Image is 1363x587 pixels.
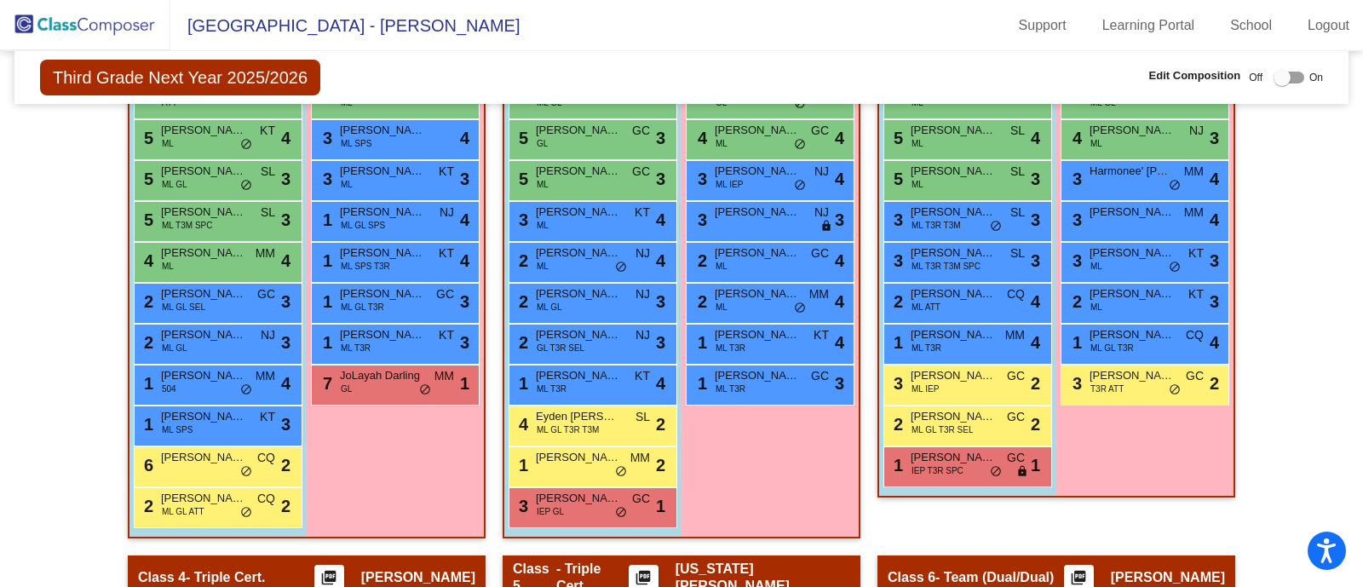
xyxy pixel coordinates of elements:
[515,497,528,515] span: 3
[261,163,275,181] span: SL
[440,204,454,222] span: NJ
[716,383,745,395] span: ML T3R
[341,178,353,191] span: ML
[911,285,996,302] span: [PERSON_NAME]
[715,326,800,343] span: [PERSON_NAME]
[536,163,621,180] span: [PERSON_NAME]
[912,423,973,436] span: ML GL T3R SEL
[319,170,332,188] span: 3
[911,245,996,262] span: [PERSON_NAME]
[1031,166,1040,192] span: 3
[715,285,800,302] span: [PERSON_NAME]
[341,301,384,314] span: ML GL T3R
[1090,122,1175,139] span: [PERSON_NAME]
[537,260,549,273] span: ML
[537,342,584,354] span: GL T3R SEL
[161,122,246,139] span: [PERSON_NAME]
[340,245,425,262] span: [PERSON_NAME]
[281,452,290,478] span: 2
[162,178,187,191] span: ML GL
[162,219,212,232] span: ML T3M SPC
[341,383,352,395] span: GL
[1031,125,1040,151] span: 4
[319,129,332,147] span: 3
[1068,129,1082,147] span: 4
[257,449,275,467] span: CQ
[1031,452,1040,478] span: 1
[635,408,650,426] span: SL
[260,122,275,140] span: KT
[630,449,650,467] span: MM
[161,326,246,343] span: [PERSON_NAME]
[1068,292,1082,311] span: 2
[1090,204,1175,221] span: [PERSON_NAME]
[537,505,564,518] span: IEP GL
[935,569,1054,586] span: - Team (Dual/Dual)
[632,163,650,181] span: GC
[1090,301,1102,314] span: ML
[1090,285,1175,302] span: [PERSON_NAME]
[515,170,528,188] span: 5
[1090,342,1134,354] span: ML GL T3R
[162,423,193,436] span: ML SPS
[460,207,469,233] span: 4
[716,178,743,191] span: ML IEP
[1210,289,1219,314] span: 3
[515,292,528,311] span: 2
[1016,465,1028,479] span: lock
[814,326,829,344] span: KT
[536,490,621,507] span: [PERSON_NAME]
[814,204,829,222] span: NJ
[693,292,707,311] span: 2
[439,326,454,344] span: KT
[1184,204,1204,222] span: MM
[1210,248,1219,273] span: 3
[835,248,844,273] span: 4
[537,301,562,314] span: ML GL
[911,367,996,384] span: [PERSON_NAME]
[1031,411,1040,437] span: 2
[990,220,1002,233] span: do_not_disturb_alt
[912,260,981,273] span: ML T3R T3M SPC
[536,285,621,302] span: [PERSON_NAME]
[260,408,275,426] span: KT
[635,326,650,344] span: NJ
[140,170,153,188] span: 5
[240,465,252,479] span: do_not_disturb_alt
[536,122,621,139] span: [PERSON_NAME] De La [PERSON_NAME]
[140,292,153,311] span: 2
[434,367,454,385] span: MM
[460,371,469,396] span: 1
[281,411,290,437] span: 3
[888,569,935,586] span: Class 6
[1189,122,1204,140] span: NJ
[340,163,425,180] span: [PERSON_NAME]
[281,166,290,192] span: 3
[161,285,246,302] span: [PERSON_NAME]
[1031,248,1040,273] span: 3
[715,122,800,139] span: [PERSON_NAME]
[1216,12,1285,39] a: School
[340,367,425,384] span: JoLayah Darling
[889,170,903,188] span: 5
[515,210,528,229] span: 3
[1090,383,1124,395] span: T3R ATT
[990,465,1002,479] span: do_not_disturb_alt
[1068,170,1082,188] span: 3
[240,179,252,193] span: do_not_disturb_alt
[257,490,275,508] span: CQ
[536,449,621,466] span: [PERSON_NAME]
[256,367,275,385] span: MM
[140,497,153,515] span: 2
[1210,207,1219,233] span: 4
[615,506,627,520] span: do_not_disturb_alt
[1169,261,1181,274] span: do_not_disturb_alt
[794,179,806,193] span: do_not_disturb_alt
[460,330,469,355] span: 3
[835,330,844,355] span: 4
[1169,383,1181,397] span: do_not_disturb_alt
[439,163,454,181] span: KT
[1005,12,1080,39] a: Support
[1294,12,1363,39] a: Logout
[1090,137,1102,150] span: ML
